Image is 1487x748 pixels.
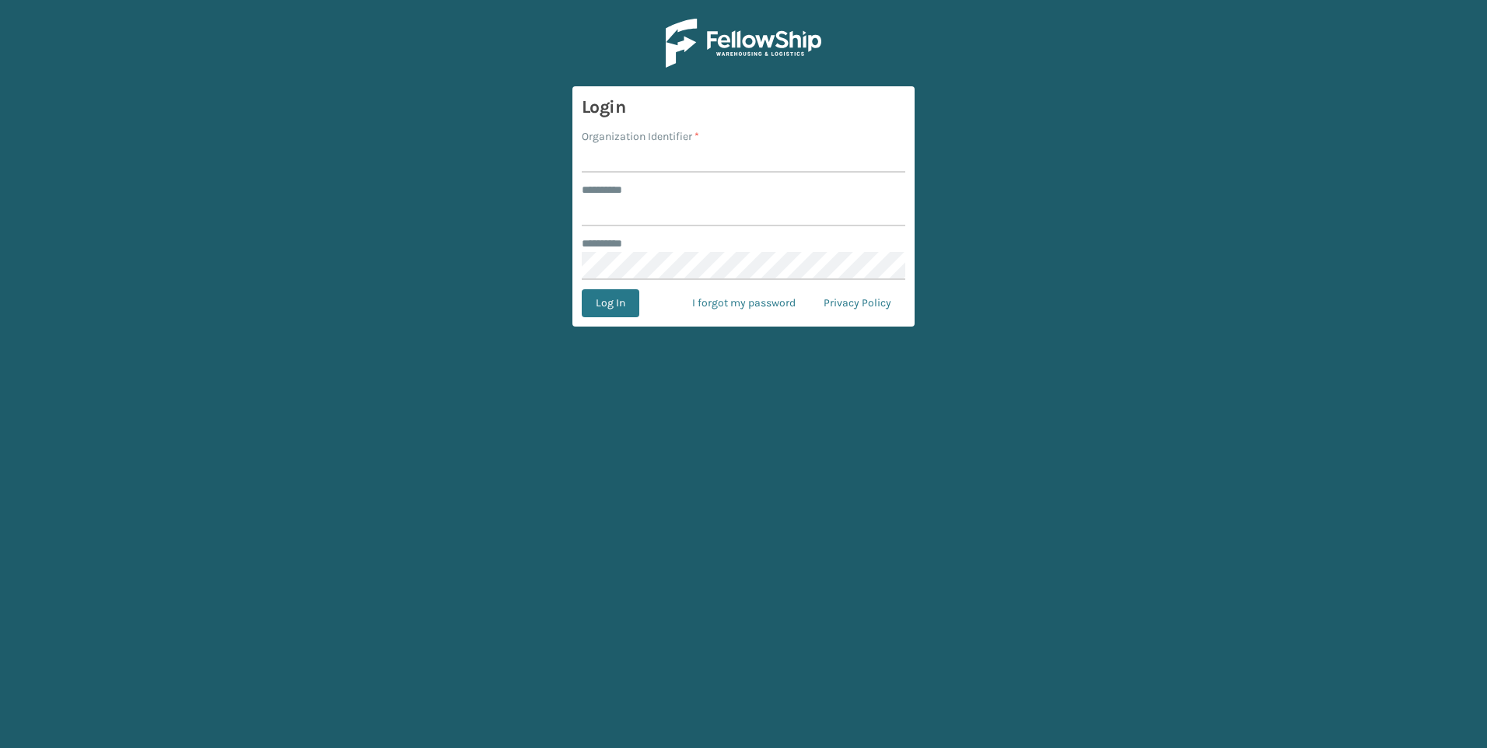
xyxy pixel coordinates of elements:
[582,96,905,119] h3: Login
[582,289,639,317] button: Log In
[810,289,905,317] a: Privacy Policy
[678,289,810,317] a: I forgot my password
[582,128,699,145] label: Organization Identifier
[666,19,821,68] img: Logo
